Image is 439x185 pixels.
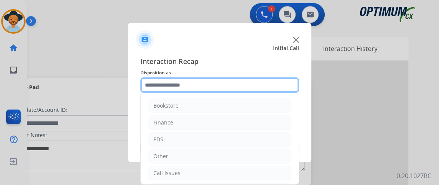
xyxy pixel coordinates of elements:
div: Bookstore [153,102,179,110]
img: contactIcon [136,30,154,49]
p: 0.20.1027RC [397,171,431,180]
span: Initial Call [273,44,299,52]
div: Other [153,152,168,160]
span: Interaction Recap [140,56,299,68]
div: PDS [153,136,163,143]
div: Call Issues [153,169,180,177]
span: Disposition as [140,68,299,77]
div: Finance [153,119,173,126]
